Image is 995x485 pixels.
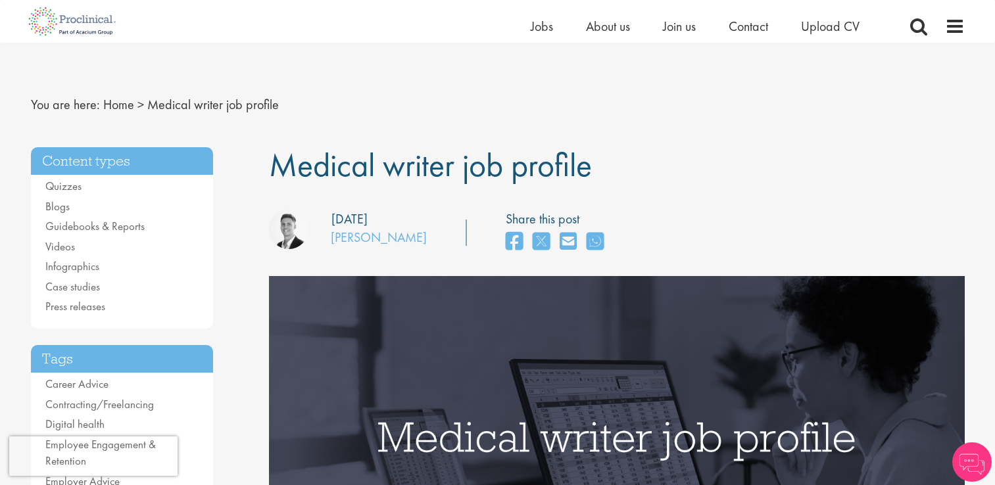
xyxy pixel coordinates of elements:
[506,228,523,256] a: share on facebook
[31,345,214,373] h3: Tags
[45,219,145,233] a: Guidebooks & Reports
[45,299,105,313] a: Press releases
[45,397,154,411] a: Contracting/Freelancing
[663,18,696,35] a: Join us
[560,228,577,256] a: share on email
[45,279,100,294] a: Case studies
[137,96,144,113] span: >
[533,228,550,256] a: share on twitter
[801,18,860,35] a: Upload CV
[31,96,100,113] span: You are here:
[269,210,308,249] img: George Watson
[103,96,134,113] a: breadcrumb link
[9,436,178,476] iframe: reCAPTCHA
[331,210,368,229] div: [DATE]
[952,442,992,482] img: Chatbot
[331,229,427,246] a: [PERSON_NAME]
[531,18,553,35] a: Jobs
[45,199,70,214] a: Blogs
[31,147,214,175] h3: Content types
[506,210,610,229] label: Share this post
[45,259,99,273] a: Infographics
[587,228,604,256] a: share on whats app
[586,18,630,35] a: About us
[45,377,109,391] a: Career Advice
[45,417,105,431] a: Digital health
[45,179,82,193] a: Quizzes
[45,239,75,254] a: Videos
[269,144,592,186] span: Medical writer job profile
[147,96,279,113] span: Medical writer job profile
[729,18,768,35] a: Contact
